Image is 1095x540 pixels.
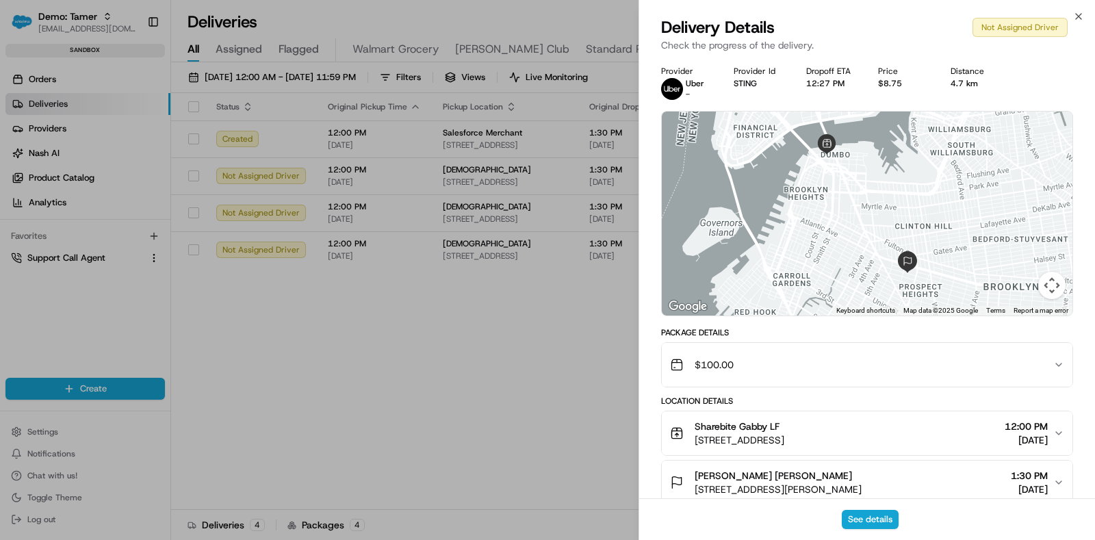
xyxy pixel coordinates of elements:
span: [STREET_ADDRESS] [695,433,784,447]
span: Sharebite Gabby LF [695,420,780,433]
div: Start new chat [47,130,224,144]
a: 📗Knowledge Base [8,192,110,217]
a: Powered byPylon [96,231,166,242]
div: Provider Id [734,66,784,77]
a: Report a map error [1014,307,1068,314]
a: Terms [986,307,1005,314]
span: $100.00 [695,358,734,372]
div: Package Details [661,327,1073,338]
span: [STREET_ADDRESS][PERSON_NAME] [695,483,862,496]
span: Pylon [136,231,166,242]
span: [DATE] [1011,483,1048,496]
div: $8.75 [878,78,929,89]
div: Dropoff ETA [806,66,857,77]
div: We're available if you need us! [47,144,173,155]
p: Welcome 👋 [14,54,249,76]
a: 💻API Documentation [110,192,225,217]
a: Open this area in Google Maps (opens a new window) [665,298,710,316]
button: $100.00 [662,343,1072,387]
img: Google [665,298,710,316]
div: 📗 [14,199,25,210]
button: Sharebite Gabby LF[STREET_ADDRESS]12:00 PM[DATE] [662,411,1072,455]
input: Clear [36,88,226,102]
span: API Documentation [129,198,220,211]
img: Nash [14,13,41,40]
span: [PERSON_NAME] [PERSON_NAME] [695,469,852,483]
span: Delivery Details [661,16,775,38]
button: Map camera controls [1038,272,1066,299]
span: Uber [686,78,704,89]
div: 4.7 km [951,78,1001,89]
button: STING [734,78,757,89]
div: Price [878,66,929,77]
button: Start new chat [233,134,249,151]
div: Location Details [661,396,1073,407]
div: Distance [951,66,1001,77]
span: Knowledge Base [27,198,105,211]
span: - [686,89,690,100]
img: 1736555255976-a54dd68f-1ca7-489b-9aae-adbdc363a1c4 [14,130,38,155]
span: [DATE] [1005,433,1048,447]
span: 12:00 PM [1005,420,1048,433]
div: Provider [661,66,712,77]
button: See details [842,510,899,529]
img: uber-new-logo.jpeg [661,78,683,100]
button: [PERSON_NAME] [PERSON_NAME][STREET_ADDRESS][PERSON_NAME]1:30 PM[DATE] [662,461,1072,504]
div: 12:27 PM [806,78,857,89]
button: Keyboard shortcuts [836,306,895,316]
div: 💻 [116,199,127,210]
span: 1:30 PM [1011,469,1048,483]
p: Check the progress of the delivery. [661,38,1073,52]
span: Map data ©2025 Google [903,307,978,314]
